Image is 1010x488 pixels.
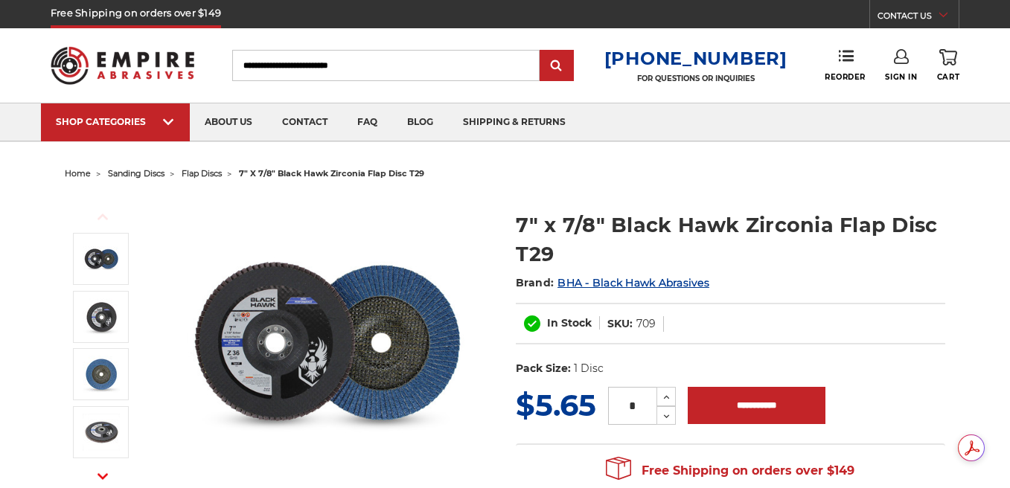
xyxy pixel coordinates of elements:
span: Sign In [885,72,917,82]
a: contact [267,103,342,141]
img: 7" x 7/8" Black Hawk Zirconia Flap Disc T29 [83,414,120,451]
span: Free Shipping on orders over $149 [606,456,854,486]
a: Reorder [825,49,866,81]
a: Cart [937,49,959,82]
a: shipping & returns [448,103,581,141]
span: Brand: [516,276,554,289]
p: FOR QUESTIONS OR INQUIRIES [604,74,787,83]
img: 7" x 7/8" Black Hawk Zirconia Flap Disc T29 [83,240,120,277]
span: $5.65 [516,387,596,423]
a: blog [392,103,448,141]
img: Empire Abrasives [51,37,194,94]
dd: 1 Disc [574,361,604,376]
a: [PHONE_NUMBER] [604,48,787,69]
span: In Stock [547,316,592,330]
a: home [65,168,91,179]
img: 7" x 7/8" Black Hawk Zirconia Flap Disc T29 [83,356,120,393]
dt: SKU: [607,316,633,332]
span: 7" x 7/8" black hawk zirconia flap disc t29 [239,168,424,179]
div: SHOP CATEGORIES [56,116,175,127]
span: Reorder [825,72,866,82]
dt: Pack Size: [516,361,571,376]
a: flap discs [182,168,222,179]
a: about us [190,103,267,141]
dd: 709 [636,316,656,332]
button: Previous [85,201,121,233]
a: faq [342,103,392,141]
a: CONTACT US [878,7,959,28]
img: 7" x 7/8" Black Hawk Zirconia Flap Disc T29 [83,298,120,335]
h1: 7" x 7/8" Black Hawk Zirconia Flap Disc T29 [516,211,945,269]
input: Submit [542,51,572,81]
a: BHA - Black Hawk Abrasives [557,276,709,289]
a: sanding discs [108,168,164,179]
span: Cart [937,72,959,82]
